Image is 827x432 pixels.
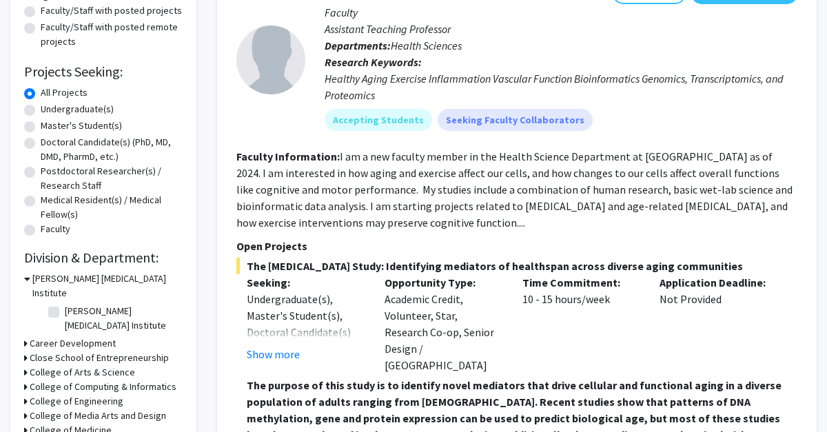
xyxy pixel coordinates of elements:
fg-read-more: I am a new faculty member in the Health Science Department at [GEOGRAPHIC_DATA] as of 2024. I am ... [236,150,793,229]
div: Healthy Aging Exercise Inflammation Vascular Function Bioinformatics Genomics, Transcriptomics, a... [325,70,797,103]
div: 10 - 15 hours/week [512,274,650,373]
h3: [PERSON_NAME] [MEDICAL_DATA] Institute [32,271,183,300]
div: Not Provided [649,274,787,373]
mat-chip: Seeking Faculty Collaborators [438,109,593,131]
span: Health Sciences [391,39,462,52]
mat-chip: Accepting Students [325,109,432,131]
div: Undergraduate(s), Master's Student(s), Doctoral Candidate(s) (PhD, MD, DMD, PharmD, etc.) [247,291,364,373]
b: Research Keywords: [325,55,422,69]
h3: College of Computing & Informatics [30,380,176,394]
label: Doctoral Candidate(s) (PhD, MD, DMD, PharmD, etc.) [41,135,183,164]
h3: College of Media Arts and Design [30,409,166,423]
h3: College of Engineering [30,394,123,409]
iframe: Chat [10,370,59,422]
p: Time Commitment: [522,274,640,291]
label: All Projects [41,85,88,100]
p: Seeking: [247,274,364,291]
p: Opportunity Type: [385,274,502,291]
h3: Career Development [30,336,116,351]
label: Faculty/Staff with posted projects [41,3,182,18]
label: Faculty/Staff with posted remote projects [41,20,183,49]
h3: College of Arts & Science [30,365,135,380]
label: Undergraduate(s) [41,102,114,116]
p: Application Deadline: [660,274,777,291]
p: Faculty [325,4,797,21]
b: Faculty Information: [236,150,340,163]
p: Assistant Teaching Professor [325,21,797,37]
h3: Close School of Entrepreneurship [30,351,169,365]
label: Faculty [41,222,70,236]
b: Departments: [325,39,391,52]
label: [PERSON_NAME] [MEDICAL_DATA] Institute [65,304,179,333]
button: Show more [247,346,300,362]
h2: Division & Department: [24,249,183,266]
label: Medical Resident(s) / Medical Fellow(s) [41,193,183,222]
label: Postdoctoral Researcher(s) / Research Staff [41,164,183,193]
label: Master's Student(s) [41,119,122,133]
div: Academic Credit, Volunteer, Star, Research Co-op, Senior Design / [GEOGRAPHIC_DATA] [374,274,512,373]
p: Open Projects [236,238,797,254]
span: The [MEDICAL_DATA] Study: Identifying mediators of healthspan across diverse aging communities [236,258,797,274]
h2: Projects Seeking: [24,63,183,80]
